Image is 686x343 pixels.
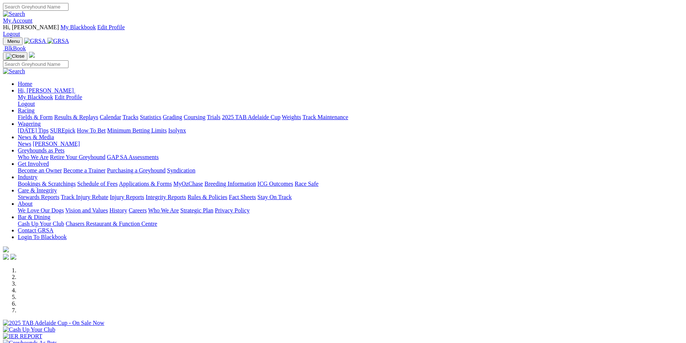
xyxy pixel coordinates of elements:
a: Syndication [167,167,195,174]
a: Privacy Policy [215,207,250,213]
a: Racing [18,107,34,114]
a: Minimum Betting Limits [107,127,167,134]
span: Hi, [PERSON_NAME] [3,24,59,30]
a: Vision and Values [65,207,108,213]
a: Edit Profile [55,94,82,100]
button: Toggle navigation [3,52,27,60]
a: Who We Are [148,207,179,213]
span: BlkBook [4,45,26,51]
img: IER REPORT [3,333,42,340]
a: SUREpick [50,127,75,134]
a: My Account [3,17,33,24]
div: Bar & Dining [18,221,683,227]
a: Trials [207,114,220,120]
a: Home [18,81,32,87]
a: 2025 TAB Adelaide Cup [222,114,280,120]
a: Retire Your Greyhound [50,154,106,160]
img: logo-grsa-white.png [3,246,9,252]
div: News & Media [18,141,683,147]
a: [PERSON_NAME] [33,141,80,147]
a: Stewards Reports [18,194,59,200]
span: Menu [7,38,20,44]
div: Wagering [18,127,683,134]
img: Cash Up Your Club [3,326,55,333]
a: Edit Profile [97,24,125,30]
a: Coursing [184,114,206,120]
div: My Account [3,24,683,37]
a: GAP SA Assessments [107,154,159,160]
a: BlkBook [3,45,26,51]
a: Bar & Dining [18,214,50,220]
a: Cash Up Your Club [18,221,64,227]
a: Track Injury Rebate [61,194,108,200]
a: Fields & Form [18,114,53,120]
a: About [18,201,33,207]
div: Industry [18,181,683,187]
img: GRSA [24,38,46,44]
img: Search [3,68,25,75]
a: Care & Integrity [18,187,57,194]
a: Chasers Restaurant & Function Centre [66,221,157,227]
a: How To Bet [77,127,106,134]
a: Track Maintenance [303,114,348,120]
a: News [18,141,31,147]
div: Hi, [PERSON_NAME] [18,94,683,107]
a: Login To Blackbook [18,234,67,240]
div: Racing [18,114,683,121]
a: Purchasing a Greyhound [107,167,166,174]
a: [DATE] Tips [18,127,49,134]
a: Calendar [100,114,121,120]
a: Race Safe [294,181,318,187]
a: Who We Are [18,154,49,160]
a: Breeding Information [204,181,256,187]
div: Greyhounds as Pets [18,154,683,161]
a: My Blackbook [60,24,96,30]
a: Bookings & Scratchings [18,181,76,187]
a: Wagering [18,121,41,127]
img: Close [6,53,24,59]
a: Grading [163,114,182,120]
img: twitter.svg [10,254,16,260]
a: Integrity Reports [146,194,186,200]
button: Toggle navigation [3,37,23,45]
a: Become a Trainer [63,167,106,174]
input: Search [3,60,69,68]
a: Rules & Policies [187,194,227,200]
a: MyOzChase [173,181,203,187]
a: Applications & Forms [119,181,172,187]
img: GRSA [47,38,69,44]
div: Care & Integrity [18,194,683,201]
span: Hi, [PERSON_NAME] [18,87,74,94]
a: Tracks [123,114,139,120]
img: 2025 TAB Adelaide Cup - On Sale Now [3,320,104,326]
a: Careers [129,207,147,213]
a: Stay On Track [257,194,292,200]
div: About [18,207,683,214]
a: History [109,207,127,213]
div: Get Involved [18,167,683,174]
a: Strategic Plan [180,207,213,213]
img: Search [3,11,25,17]
a: Hi, [PERSON_NAME] [18,87,75,94]
a: ICG Outcomes [257,181,293,187]
a: Logout [18,101,35,107]
a: News & Media [18,134,54,140]
a: Greyhounds as Pets [18,147,64,154]
a: Logout [3,31,20,37]
a: Industry [18,174,37,180]
a: Injury Reports [110,194,144,200]
a: Contact GRSA [18,227,53,233]
img: logo-grsa-white.png [29,52,35,58]
img: facebook.svg [3,254,9,260]
a: We Love Our Dogs [18,207,64,213]
a: Weights [282,114,301,120]
a: Get Involved [18,161,49,167]
a: Schedule of Fees [77,181,117,187]
a: Isolynx [168,127,186,134]
a: Fact Sheets [229,194,256,200]
a: My Blackbook [18,94,53,100]
a: Statistics [140,114,161,120]
a: Results & Replays [54,114,98,120]
a: Become an Owner [18,167,62,174]
input: Search [3,3,69,11]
